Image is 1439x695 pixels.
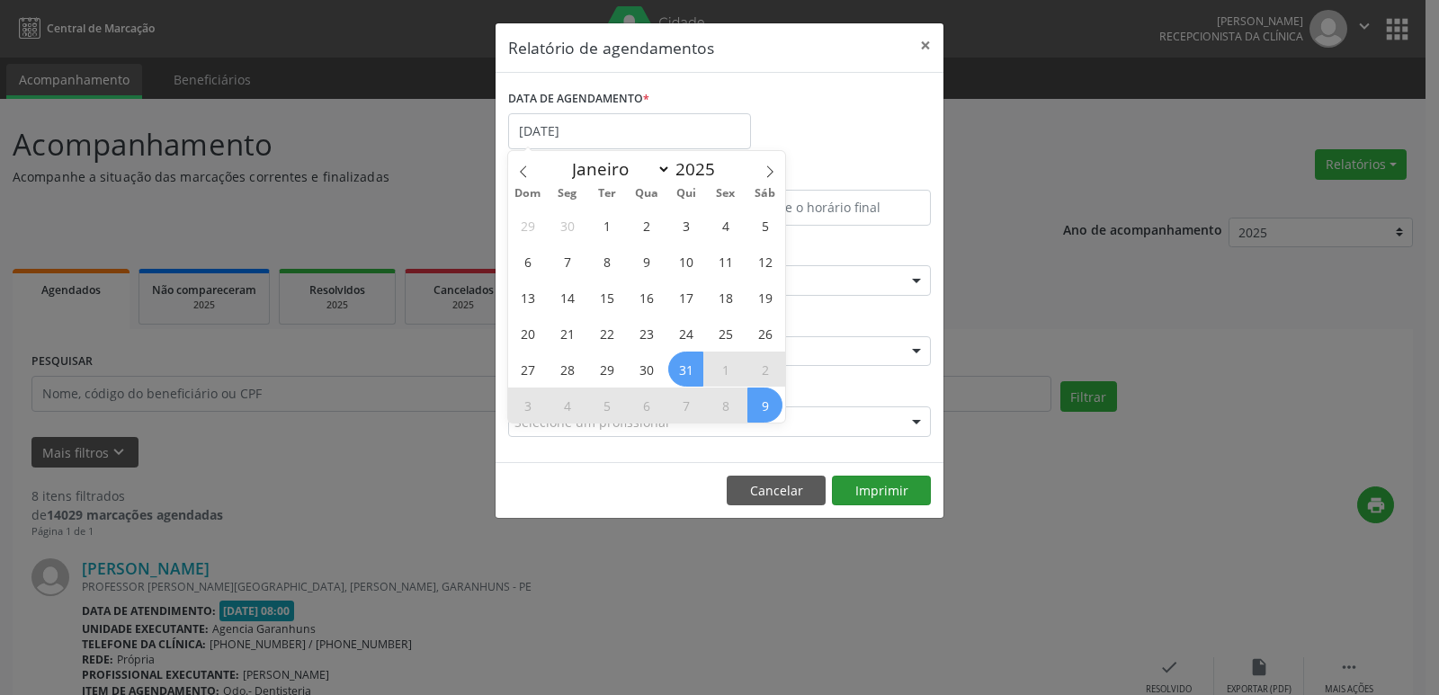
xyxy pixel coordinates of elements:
span: Julho 23, 2025 [629,316,664,351]
span: Julho 3, 2025 [668,208,703,243]
label: ATÉ [724,162,931,190]
span: Julho 17, 2025 [668,280,703,315]
span: Agosto 7, 2025 [668,388,703,423]
span: Julho 1, 2025 [589,208,624,243]
span: Agosto 2, 2025 [747,352,782,387]
button: Imprimir [832,476,931,506]
input: Selecione o horário final [724,190,931,226]
span: Agosto 3, 2025 [510,388,545,423]
span: Ter [587,188,627,200]
span: Julho 4, 2025 [708,208,743,243]
span: Sáb [746,188,785,200]
span: Sex [706,188,746,200]
span: Junho 29, 2025 [510,208,545,243]
span: Junho 30, 2025 [550,208,585,243]
span: Julho 10, 2025 [668,244,703,279]
span: Agosto 4, 2025 [550,388,585,423]
span: Julho 22, 2025 [589,316,624,351]
span: Julho 26, 2025 [747,316,782,351]
button: Cancelar [727,476,826,506]
span: Agosto 1, 2025 [708,352,743,387]
span: Julho 9, 2025 [629,244,664,279]
span: Julho 19, 2025 [747,280,782,315]
span: Dom [508,188,548,200]
input: Selecione uma data ou intervalo [508,113,751,149]
span: Julho 24, 2025 [668,316,703,351]
span: Julho 30, 2025 [629,352,664,387]
span: Julho 15, 2025 [589,280,624,315]
span: Julho 21, 2025 [550,316,585,351]
select: Month [563,156,671,182]
button: Close [907,23,943,67]
span: Julho 8, 2025 [589,244,624,279]
span: Julho 29, 2025 [589,352,624,387]
span: Julho 31, 2025 [668,352,703,387]
span: Julho 20, 2025 [510,316,545,351]
span: Qua [627,188,666,200]
span: Julho 13, 2025 [510,280,545,315]
input: Year [671,157,730,181]
span: Julho 12, 2025 [747,244,782,279]
label: DATA DE AGENDAMENTO [508,85,649,113]
span: Agosto 8, 2025 [708,388,743,423]
span: Agosto 9, 2025 [747,388,782,423]
span: Julho 25, 2025 [708,316,743,351]
span: Julho 2, 2025 [629,208,664,243]
span: Agosto 5, 2025 [589,388,624,423]
span: Julho 11, 2025 [708,244,743,279]
span: Julho 16, 2025 [629,280,664,315]
span: Julho 6, 2025 [510,244,545,279]
span: Julho 7, 2025 [550,244,585,279]
span: Julho 27, 2025 [510,352,545,387]
span: Seg [548,188,587,200]
span: Qui [666,188,706,200]
span: Agosto 6, 2025 [629,388,664,423]
span: Selecione um profissional [514,413,669,432]
span: Julho 28, 2025 [550,352,585,387]
h5: Relatório de agendamentos [508,36,714,59]
span: Julho 14, 2025 [550,280,585,315]
span: Julho 5, 2025 [747,208,782,243]
span: Julho 18, 2025 [708,280,743,315]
